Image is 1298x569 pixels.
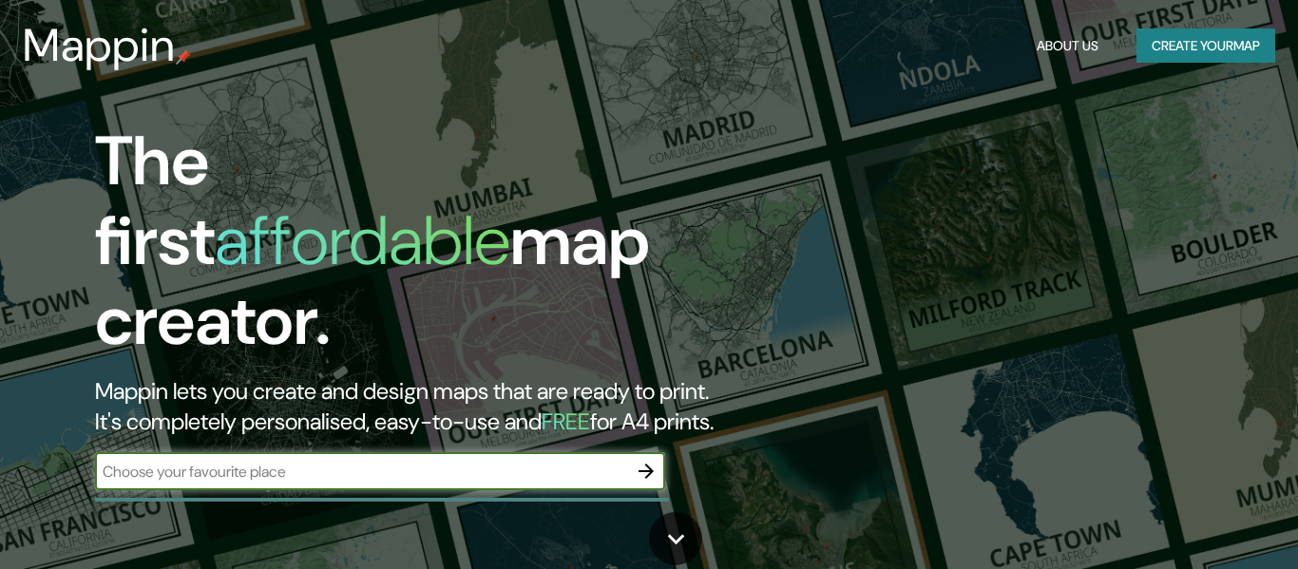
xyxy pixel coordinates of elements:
img: mappin-pin [176,49,191,65]
button: About Us [1029,28,1106,64]
h5: FREE [542,407,590,436]
h2: Mappin lets you create and design maps that are ready to print. It's completely personalised, eas... [95,376,744,437]
h1: The first map creator. [95,122,744,376]
input: Choose your favourite place [95,461,627,483]
h3: Mappin [23,19,176,72]
h1: affordable [215,197,510,285]
button: Create yourmap [1136,28,1275,64]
